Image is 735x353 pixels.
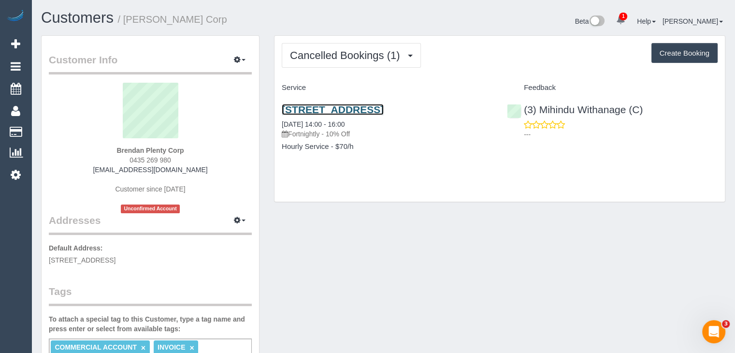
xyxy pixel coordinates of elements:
iframe: Intercom live chat [702,320,725,343]
img: New interface [589,15,605,28]
img: Automaid Logo [6,10,25,23]
a: Beta [575,17,605,25]
legend: Tags [49,284,252,306]
span: Customer since [DATE] [115,185,185,193]
button: Cancelled Bookings (1) [282,43,421,68]
span: Cancelled Bookings (1) [290,49,404,61]
span: 1 [619,13,627,20]
a: Customers [41,9,114,26]
h4: Service [282,84,492,92]
h4: Hourly Service - $70/h [282,143,492,151]
a: 1 [611,10,630,31]
span: COMMERCIAL ACCOUNT [55,343,137,351]
a: × [189,344,194,352]
a: × [141,344,145,352]
span: 0435 269 980 [130,156,171,164]
a: (3) Mihindu Withanage (C) [507,104,643,115]
p: Fortnightly - 10% Off [282,129,492,139]
strong: Brendan Plenty Corp [116,147,184,154]
span: Unconfirmed Account [121,205,180,213]
small: / [PERSON_NAME] Corp [118,14,227,25]
span: [STREET_ADDRESS] [49,256,115,264]
span: 3 [722,320,730,328]
legend: Customer Info [49,53,252,74]
span: INVOICE [158,343,186,351]
a: Help [637,17,656,25]
button: Create Booking [651,43,718,63]
a: [EMAIL_ADDRESS][DOMAIN_NAME] [93,166,207,174]
p: --- [524,130,718,139]
h4: Feedback [507,84,718,92]
label: To attach a special tag to this Customer, type a tag name and press enter or select from availabl... [49,314,252,334]
a: [STREET_ADDRESS] [282,104,384,115]
a: [DATE] 14:00 - 16:00 [282,120,345,128]
a: [PERSON_NAME] [663,17,723,25]
label: Default Address: [49,243,103,253]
